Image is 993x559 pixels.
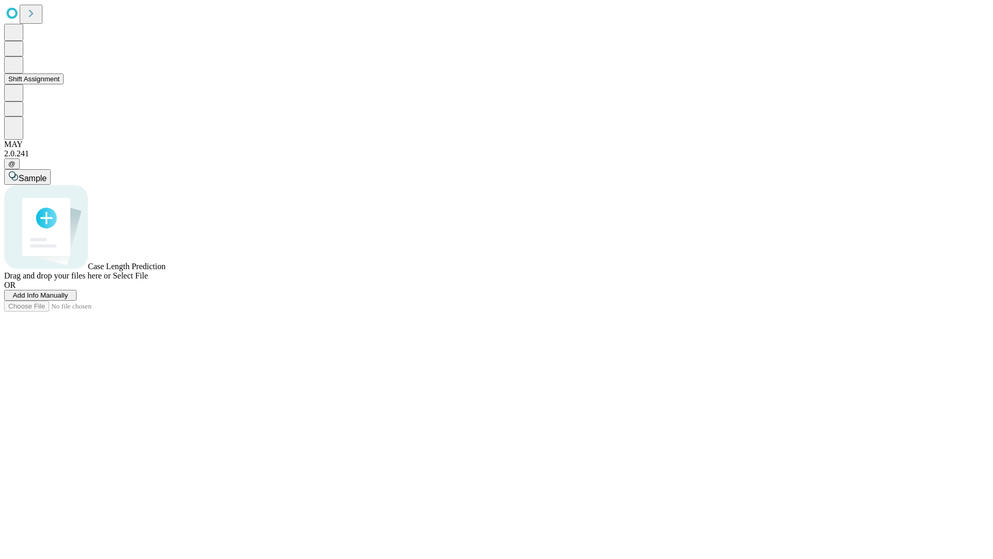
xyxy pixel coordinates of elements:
[4,149,989,158] div: 2.0.241
[4,281,16,289] span: OR
[4,73,64,84] button: Shift Assignment
[4,140,989,149] div: MAY
[8,160,16,168] span: @
[4,169,51,185] button: Sample
[13,291,68,299] span: Add Info Manually
[88,262,165,271] span: Case Length Prediction
[4,271,111,280] span: Drag and drop your files here or
[19,174,47,183] span: Sample
[4,290,77,301] button: Add Info Manually
[113,271,148,280] span: Select File
[4,158,20,169] button: @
